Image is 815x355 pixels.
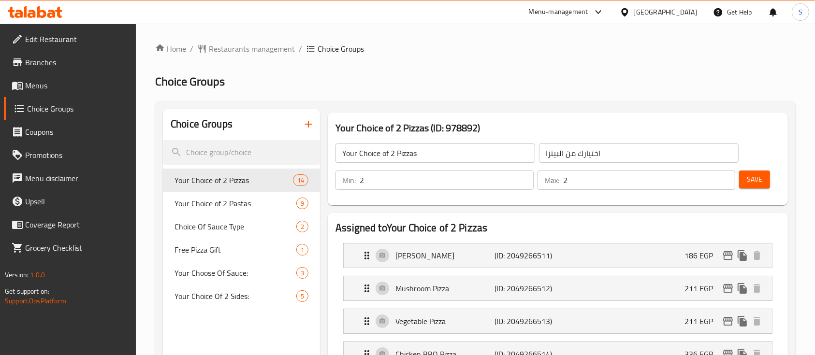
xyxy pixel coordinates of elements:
[735,314,750,328] button: duplicate
[4,74,136,97] a: Menus
[296,290,308,302] div: Choices
[299,43,302,55] li: /
[297,269,308,278] span: 3
[495,283,561,294] p: (ID: 2049266512)
[735,248,750,263] button: duplicate
[395,315,495,327] p: Vegetable Pizza
[4,236,136,259] a: Grocery Checklist
[684,250,721,261] p: 186 EGP
[4,143,136,167] a: Promotions
[721,314,735,328] button: edit
[25,33,129,45] span: Edit Restaurant
[495,315,561,327] p: (ID: 2049266513)
[175,174,293,186] span: Your Choice of 2 Pizzas
[27,103,129,114] span: Choice Groups
[163,169,320,192] div: Your Choice of 2 Pizzas14
[163,140,320,165] input: search
[163,284,320,308] div: Your Choice Of 2 Sides:5
[197,43,295,55] a: Restaurants management
[25,80,129,91] span: Menus
[163,215,320,238] div: Choice Of Sauce Type2
[395,283,495,294] p: Mushroom Pizza
[739,170,770,188] button: Save
[4,28,136,51] a: Edit Restaurant
[297,199,308,208] span: 9
[155,43,796,55] nav: breadcrumb
[335,120,780,136] h3: Your Choice of 2 Pizzas (ID: 978892)
[395,250,495,261] p: [PERSON_NAME]
[163,192,320,215] div: Your Choice of 2 Pastas9
[175,267,296,279] span: Your Choose Of Sauce:
[750,314,764,328] button: delete
[5,269,29,281] span: Version:
[5,285,49,298] span: Get support on:
[171,117,233,131] h2: Choice Groups
[318,43,364,55] span: Choice Groups
[721,281,735,296] button: edit
[155,43,186,55] a: Home
[25,242,129,254] span: Grocery Checklist
[175,244,296,256] span: Free Pizza Gift
[634,7,698,17] div: [GEOGRAPHIC_DATA]
[297,245,308,255] span: 1
[293,174,308,186] div: Choices
[175,221,296,232] span: Choice Of Sauce Type
[747,173,762,185] span: Save
[335,239,780,272] li: Expand
[4,120,136,143] a: Coupons
[344,243,772,268] div: Expand
[342,174,356,186] p: Min:
[30,269,45,281] span: 1.0.0
[335,305,780,338] li: Expand
[25,219,129,230] span: Coverage Report
[344,309,772,333] div: Expand
[735,281,750,296] button: duplicate
[175,290,296,302] span: Your Choice Of 2 Sides:
[163,261,320,284] div: Your Choose Of Sauce:3
[750,248,764,263] button: delete
[4,51,136,74] a: Branches
[4,213,136,236] a: Coverage Report
[335,272,780,305] li: Expand
[190,43,193,55] li: /
[750,281,764,296] button: delete
[799,7,802,17] span: S
[296,221,308,232] div: Choices
[163,238,320,261] div: Free Pizza Gift1
[529,6,588,18] div: Menu-management
[155,71,225,92] span: Choice Groups
[293,176,308,185] span: 14
[209,43,295,55] span: Restaurants management
[175,198,296,209] span: Your Choice of 2 Pastas
[297,222,308,231] span: 2
[344,276,772,300] div: Expand
[544,174,559,186] p: Max:
[495,250,561,261] p: (ID: 2049266511)
[25,57,129,68] span: Branches
[684,315,721,327] p: 211 EGP
[721,248,735,263] button: edit
[296,267,308,279] div: Choices
[4,97,136,120] a: Choice Groups
[684,283,721,294] p: 211 EGP
[25,172,129,184] span: Menu disclaimer
[5,295,66,307] a: Support.OpsPlatform
[25,126,129,138] span: Coupons
[296,244,308,256] div: Choices
[4,190,136,213] a: Upsell
[25,149,129,161] span: Promotions
[335,221,780,235] h2: Assigned to Your Choice of 2 Pizzas
[296,198,308,209] div: Choices
[25,196,129,207] span: Upsell
[297,292,308,301] span: 5
[4,167,136,190] a: Menu disclaimer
